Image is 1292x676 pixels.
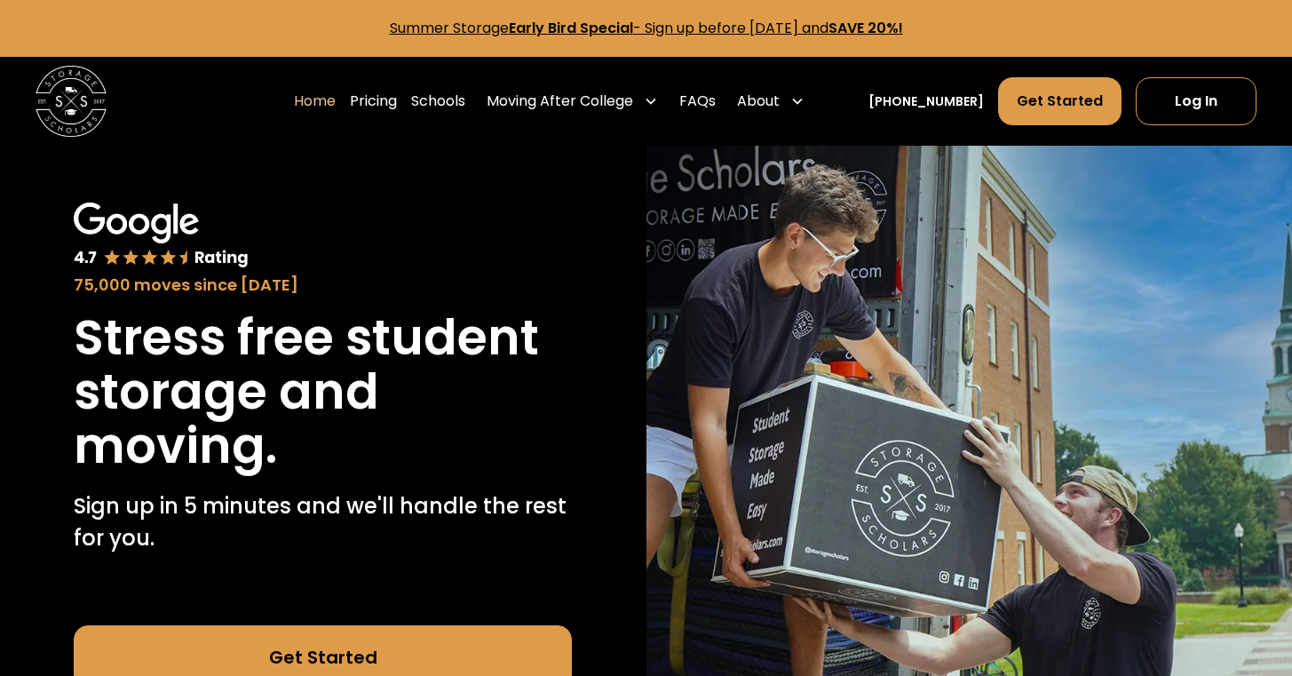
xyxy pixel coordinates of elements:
[36,66,107,137] a: home
[737,91,780,112] div: About
[487,91,633,112] div: Moving After College
[36,66,107,137] img: Storage Scholars main logo
[294,76,336,126] a: Home
[74,273,572,297] div: 75,000 moves since [DATE]
[679,76,716,126] a: FAQs
[509,18,633,38] strong: Early Bird Special
[74,490,572,554] p: Sign up in 5 minutes and we'll handle the rest for you.
[74,203,248,269] img: Google 4.7 star rating
[1136,77,1256,125] a: Log In
[998,77,1122,125] a: Get Started
[828,18,903,38] strong: SAVE 20%!
[74,311,572,473] h1: Stress free student storage and moving.
[730,76,812,126] div: About
[390,18,903,38] a: Summer StorageEarly Bird Special- Sign up before [DATE] andSAVE 20%!
[868,92,984,111] a: [PHONE_NUMBER]
[480,76,665,126] div: Moving After College
[350,76,397,126] a: Pricing
[411,76,465,126] a: Schools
